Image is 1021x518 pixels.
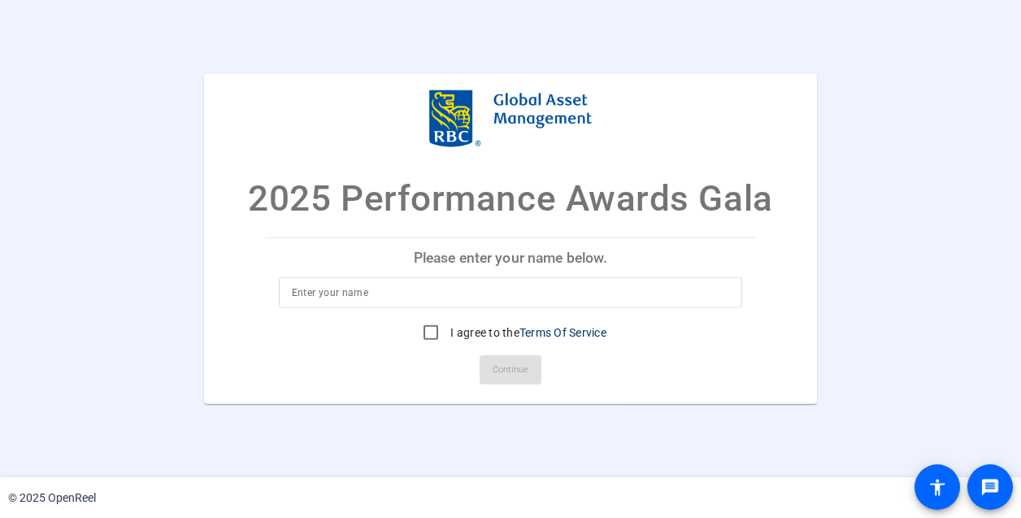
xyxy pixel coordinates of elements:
[928,477,947,497] mat-icon: accessibility
[8,490,96,507] div: © 2025 OpenReel
[429,89,592,146] img: company-logo
[248,171,772,224] p: 2025 Performance Awards Gala
[980,477,1000,497] mat-icon: message
[266,237,756,276] p: Please enter your name below.
[519,326,606,339] a: Terms Of Service
[292,283,730,303] input: Enter your name
[447,324,606,341] label: I agree to the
